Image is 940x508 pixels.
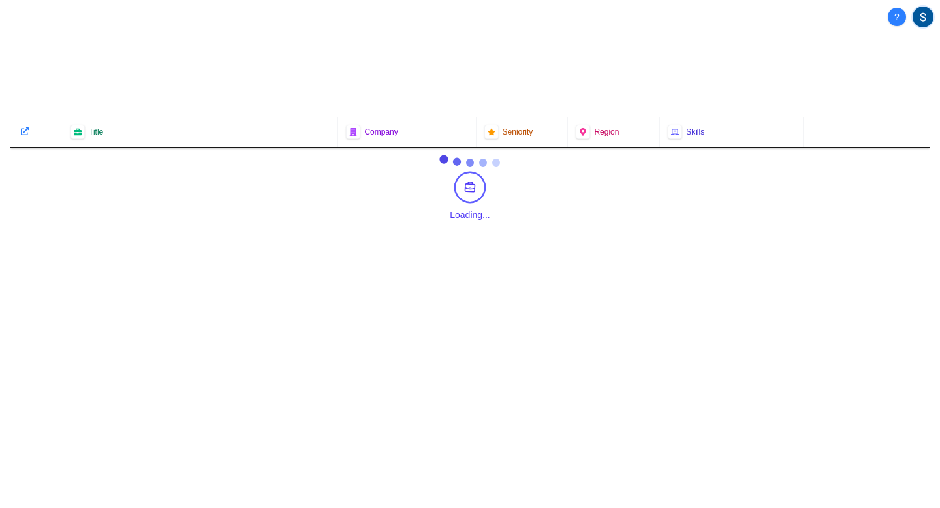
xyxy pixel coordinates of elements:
span: Seniority [503,127,533,137]
button: About Techjobs [888,8,906,26]
span: Region [594,127,619,137]
img: User avatar [913,7,933,27]
span: Skills [686,127,704,137]
span: Company [364,127,398,137]
div: Loading... [450,208,490,221]
button: User menu [911,5,935,29]
span: Title [89,127,103,137]
span: ? [894,10,900,24]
